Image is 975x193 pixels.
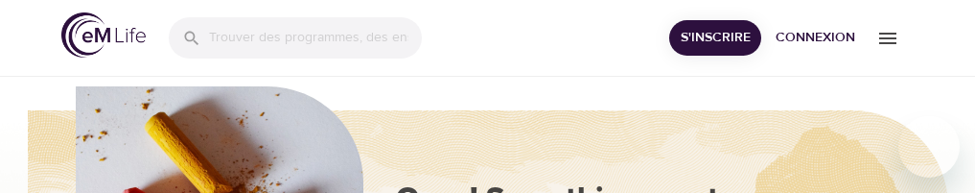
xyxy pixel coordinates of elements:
[898,116,960,178] iframe: Bouton de lancement de la fenêtre de messagerie
[777,26,853,50] span: Connexion
[669,20,761,56] button: S'inscrire
[769,20,861,56] button: Connexion
[677,26,754,50] span: S'inscrire
[209,17,422,59] input: Trouver des programmes, des enseignants, etc...
[861,12,914,64] button: menu
[61,12,146,58] img: logo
